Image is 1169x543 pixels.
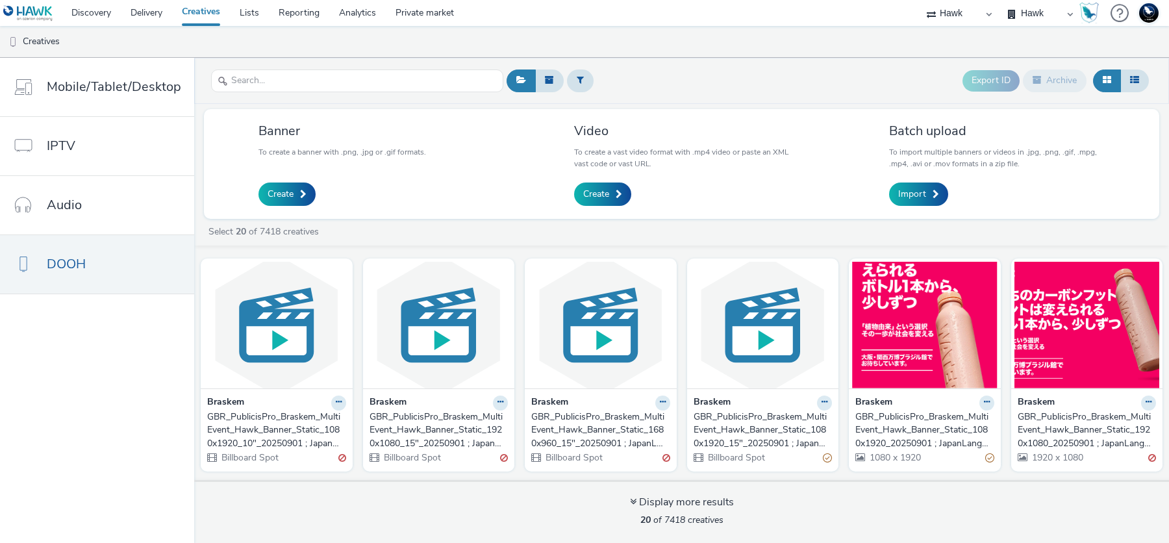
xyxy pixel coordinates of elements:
[370,410,503,450] div: GBR_PublicisPro_Braskem_MultiEvent_Hawk_Banner_Static_1920x1080_15"_20250901 ; JapanLanguage_Bottle
[823,451,832,465] div: Partially valid
[268,188,294,201] span: Create
[207,410,346,450] a: GBR_PublicisPro_Braskem_MultiEvent_Hawk_Banner_Static_1080x1920_10"_20250901 ; JapanLanguage_Bottle
[383,451,441,464] span: Billboard Spot
[1120,69,1149,92] button: Table
[1079,3,1104,23] a: Hawk Academy
[855,396,892,410] strong: Braskem
[574,146,789,170] p: To create a vast video format with .mp4 video or paste an XML vast code or vast URL.
[211,69,503,92] input: Search...
[630,495,734,510] div: Display more results
[1079,3,1099,23] img: Hawk Academy
[889,122,1104,140] h3: Batch upload
[531,396,568,410] strong: Braskem
[1148,451,1156,465] div: Invalid
[207,225,324,238] a: Select of 7418 creatives
[544,451,603,464] span: Billboard Spot
[962,70,1020,91] button: Export ID
[500,451,508,465] div: Invalid
[707,451,765,464] span: Billboard Spot
[889,146,1104,170] p: To import multiple banners or videos in .jpg, .png, .gif, .mpg, .mp4, .avi or .mov formats in a z...
[1018,410,1151,450] div: GBR_PublicisPro_Braskem_MultiEvent_Hawk_Banner_Static_1920x1080_20250901 ; JapanLanguage_Bottle
[47,196,82,214] span: Audio
[531,410,670,450] a: GBR_PublicisPro_Braskem_MultiEvent_Hawk_Banner_Static_1680x960_15"_20250901 ; JapanLanguage_Bottle
[690,262,836,388] img: GBR_PublicisPro_Braskem_MultiEvent_Hawk_Banner_Static_1080x1920_15"_20250901 ; JapanLanguage_Bott...
[640,514,723,526] span: of 7418 creatives
[204,262,349,388] img: GBR_PublicisPro_Braskem_MultiEvent_Hawk_Banner_Static_1080x1920_10"_20250901 ; JapanLanguage_Bott...
[574,183,631,206] a: Create
[338,451,346,465] div: Invalid
[366,262,512,388] img: GBR_PublicisPro_Braskem_MultiEvent_Hawk_Banner_Static_1920x1080_15"_20250901 ; JapanLanguage_Bott...
[889,183,948,206] a: Import
[370,396,407,410] strong: Braskem
[1031,451,1083,464] span: 1920 x 1080
[1093,69,1121,92] button: Grid
[258,183,316,206] a: Create
[528,262,673,388] img: GBR_PublicisPro_Braskem_MultiEvent_Hawk_Banner_Static_1680x960_15"_20250901 ; JapanLanguage_Bottl...
[6,36,19,49] img: dooh
[852,262,998,388] img: GBR_PublicisPro_Braskem_MultiEvent_Hawk_Banner_Static_1080x1920_20250901 ; JapanLanguage_Bottle v...
[1139,3,1159,23] img: Support Hawk
[531,410,665,450] div: GBR_PublicisPro_Braskem_MultiEvent_Hawk_Banner_Static_1680x960_15"_20250901 ; JapanLanguage_Bottle
[47,136,75,155] span: IPTV
[868,451,921,464] span: 1080 x 1920
[47,255,86,273] span: DOOH
[855,410,989,450] div: GBR_PublicisPro_Braskem_MultiEvent_Hawk_Banner_Static_1080x1920_20250901 ; JapanLanguage_Bottle
[1014,262,1160,388] img: GBR_PublicisPro_Braskem_MultiEvent_Hawk_Banner_Static_1920x1080_20250901 ; JapanLanguage_Bottle v...
[258,122,426,140] h3: Banner
[694,410,833,450] a: GBR_PublicisPro_Braskem_MultiEvent_Hawk_Banner_Static_1080x1920_15"_20250901 ; JapanLanguage_Bottle
[1023,69,1087,92] button: Archive
[662,451,670,465] div: Invalid
[220,451,279,464] span: Billboard Spot
[47,77,181,96] span: Mobile/Tablet/Desktop
[236,225,246,238] strong: 20
[1018,410,1157,450] a: GBR_PublicisPro_Braskem_MultiEvent_Hawk_Banner_Static_1920x1080_20250901 ; JapanLanguage_Bottle
[694,396,731,410] strong: Braskem
[370,410,509,450] a: GBR_PublicisPro_Braskem_MultiEvent_Hawk_Banner_Static_1920x1080_15"_20250901 ; JapanLanguage_Bottle
[855,410,994,450] a: GBR_PublicisPro_Braskem_MultiEvent_Hawk_Banner_Static_1080x1920_20250901 ; JapanLanguage_Bottle
[694,410,827,450] div: GBR_PublicisPro_Braskem_MultiEvent_Hawk_Banner_Static_1080x1920_15"_20250901 ; JapanLanguage_Bottle
[640,514,651,526] strong: 20
[985,451,994,465] div: Partially valid
[258,146,426,158] p: To create a banner with .png, .jpg or .gif formats.
[898,188,926,201] span: Import
[1018,396,1055,410] strong: Braskem
[207,410,341,450] div: GBR_PublicisPro_Braskem_MultiEvent_Hawk_Banner_Static_1080x1920_10"_20250901 ; JapanLanguage_Bottle
[207,396,244,410] strong: Braskem
[583,188,609,201] span: Create
[3,5,53,21] img: undefined Logo
[574,122,789,140] h3: Video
